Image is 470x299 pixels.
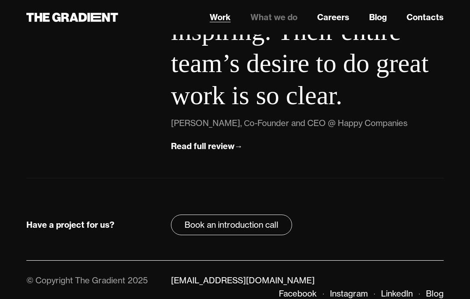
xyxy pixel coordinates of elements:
a: LinkedIn [381,288,413,299]
a: Blog [369,11,387,23]
a: Careers [317,11,349,23]
div: [PERSON_NAME], Сo-Founder and CEO @ Happy Companies [171,117,407,130]
div: → [234,141,243,152]
a: Contacts [407,11,444,23]
a: Book an introduction call [171,215,292,235]
a: Instagram [330,288,368,299]
a: Work [210,11,231,23]
div: 2025 [128,275,148,285]
div: Read full review [171,141,234,152]
strong: Have a project for us? [26,220,115,230]
a: Read full review→ [171,140,243,153]
a: What we do [250,11,297,23]
div: © Copyright The Gradient [26,275,125,285]
a: Blog [426,288,444,299]
a: [EMAIL_ADDRESS][DOMAIN_NAME] [171,275,315,285]
a: Facebook [279,288,317,299]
